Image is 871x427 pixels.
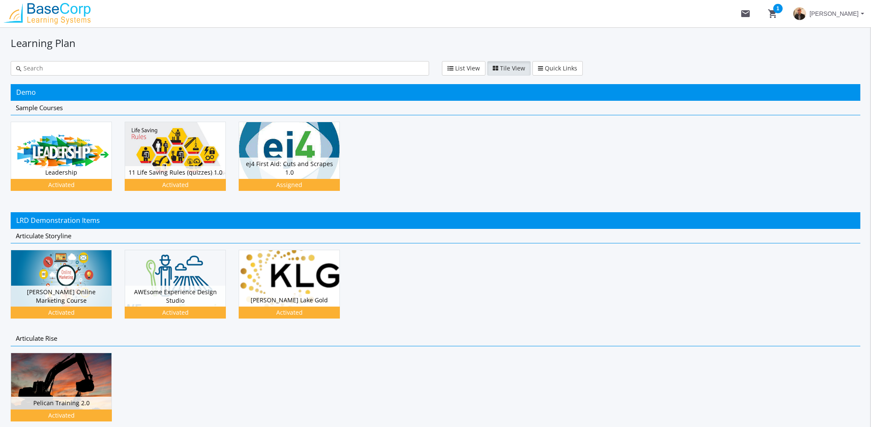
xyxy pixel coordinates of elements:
div: ej4 First Aid: Cuts and Scrapes 1.0 [239,122,353,203]
div: 11 Life Saving Rules (quizzes) 1.0 [125,166,225,179]
div: 11 Life Saving Rules (quizzes) 1.0 [125,122,239,203]
span: Articulate Storyline [16,231,71,240]
span: Tile View [500,64,525,72]
div: Activated [126,308,224,317]
h1: Learning Plan [11,36,860,50]
div: Activated [12,411,110,420]
span: Demo [16,88,36,97]
span: [PERSON_NAME] [810,6,859,21]
div: AWEsome Experience Design Studio [125,286,225,307]
div: Leadership [11,122,125,203]
span: Sample Courses [16,103,63,112]
div: Activated [12,181,110,189]
span: LRD Demonstration Items [16,216,100,225]
div: [PERSON_NAME] Lake Gold [239,294,339,307]
div: ej4 First Aid: Cuts and Scrapes 1.0 [239,158,339,178]
div: Activated [240,308,338,317]
div: Activated [126,181,224,189]
div: Leadership [11,166,111,179]
div: AWEsome Experience Design Studio [125,250,239,331]
div: [PERSON_NAME] Lake Gold [239,250,353,331]
span: Quick Links [545,64,577,72]
div: Pelican Training 2.0 [11,397,111,409]
span: List View [455,64,480,72]
mat-icon: shopping_cart [768,9,778,19]
input: Search [21,64,424,73]
div: [PERSON_NAME] Online Marketing Course [11,250,125,331]
span: Articulate Rise [16,334,57,342]
div: [PERSON_NAME] Online Marketing Course [11,286,111,307]
div: Assigned [240,181,338,189]
div: Activated [12,308,110,317]
mat-icon: mail [740,9,751,19]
